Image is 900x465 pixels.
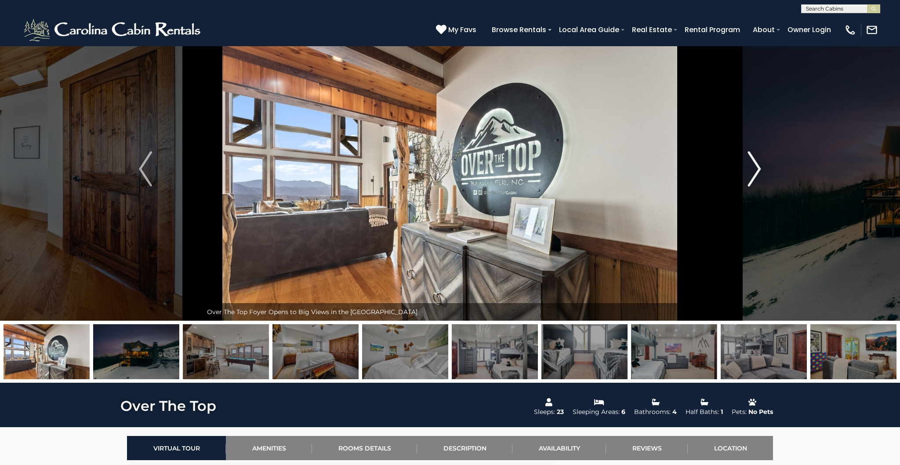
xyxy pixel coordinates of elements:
a: Location [688,436,773,460]
a: Local Area Guide [555,22,624,37]
a: My Favs [436,24,479,36]
a: Browse Rentals [487,22,551,37]
a: Availability [512,436,606,460]
img: 167587941 [4,324,90,379]
a: Reviews [606,436,688,460]
div: Over The Top Foyer Opens to Big Views in the [GEOGRAPHIC_DATA] [203,303,697,321]
button: Previous [88,17,203,321]
a: Rental Program [680,22,744,37]
a: Virtual Tour [127,436,226,460]
span: My Favs [448,24,476,35]
a: Owner Login [783,22,835,37]
a: Amenities [226,436,312,460]
a: Real Estate [628,22,676,37]
a: About [748,22,779,37]
a: Rooms Details [312,436,417,460]
img: 168162971 [362,324,448,379]
a: Description [417,436,512,460]
img: 168235640 [541,324,628,379]
button: Next [697,17,812,321]
img: arrow [139,151,152,187]
img: arrow [748,151,761,187]
img: 168162969 [272,324,359,379]
img: 167587949 [183,324,269,379]
img: 168235637 [721,324,807,379]
img: White-1-2.png [22,17,204,43]
img: mail-regular-white.png [866,24,878,36]
img: 167620801 [93,324,179,379]
img: phone-regular-white.png [844,24,856,36]
img: 168235639 [452,324,538,379]
img: 168235638 [631,324,717,379]
img: 168652097 [810,324,896,379]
